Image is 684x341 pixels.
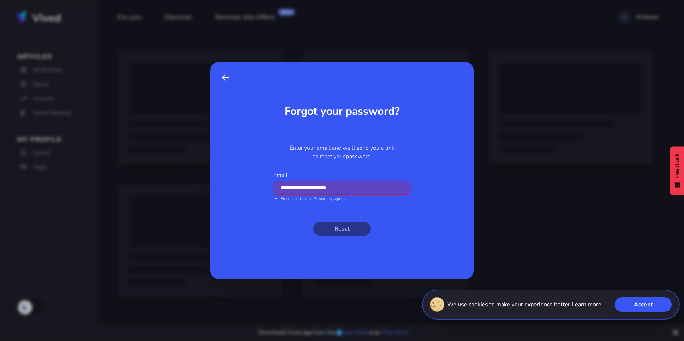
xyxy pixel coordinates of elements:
a: Learn more [572,300,601,309]
button: Accept [615,297,672,312]
div: Email not found. Please try again. [280,196,411,202]
span: Feedback [674,153,680,178]
div: We use cookies to make your experience better. [422,290,680,320]
h2: Enter your email and we’ll send you a link to reset your password [290,144,395,161]
button: Feedback - Show survey [670,146,684,195]
a: Back [219,70,232,85]
label: Email [273,171,288,179]
button: Reset [313,222,371,236]
h1: Forgot your password? [285,105,400,118]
